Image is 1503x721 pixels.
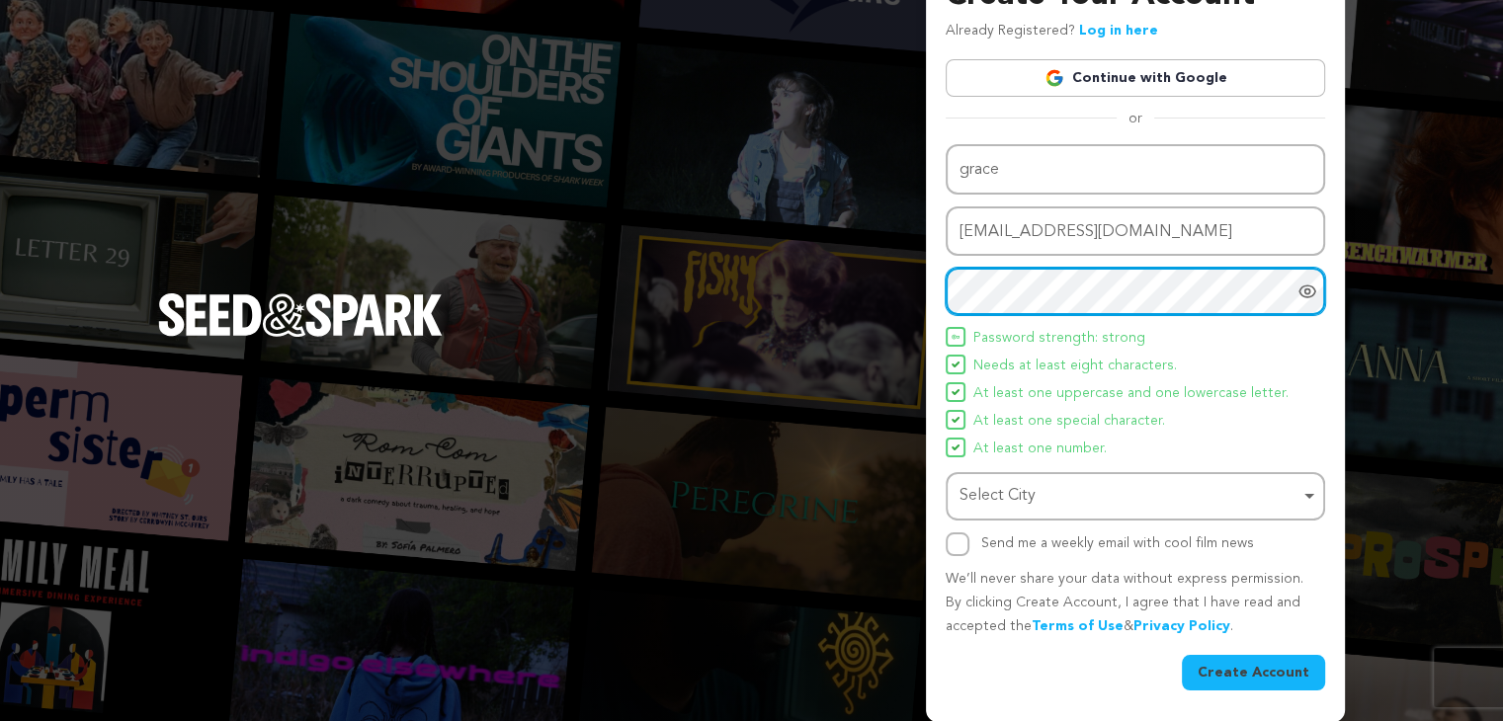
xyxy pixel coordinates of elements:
img: Seed&Spark Icon [952,360,960,368]
img: Seed&Spark Logo [158,293,443,337]
a: Show password as plain text. Warning: this will display your password on the screen. [1297,281,1317,301]
label: Send me a weekly email with cool film news [981,536,1254,550]
input: Email address [946,206,1325,257]
button: Create Account [1182,655,1325,690]
a: Continue with Google [946,59,1325,97]
span: At least one uppercase and one lowercase letter. [973,382,1289,406]
span: At least one special character. [973,410,1165,434]
a: Log in here [1079,24,1158,38]
span: or [1117,109,1154,128]
span: At least one number. [973,438,1107,461]
span: Password strength: strong [973,327,1145,351]
img: Seed&Spark Icon [952,388,960,396]
a: Seed&Spark Homepage [158,293,443,376]
img: Seed&Spark Icon [952,333,960,341]
p: We’ll never share your data without express permission. By clicking Create Account, I agree that ... [946,568,1325,638]
img: Google logo [1044,68,1064,88]
span: Needs at least eight characters. [973,355,1177,378]
input: Name [946,144,1325,195]
img: Seed&Spark Icon [952,443,960,451]
a: Privacy Policy [1133,619,1230,633]
p: Already Registered? [946,20,1158,43]
a: Terms of Use [1032,619,1124,633]
img: Seed&Spark Icon [952,416,960,424]
div: Select City [960,482,1299,511]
